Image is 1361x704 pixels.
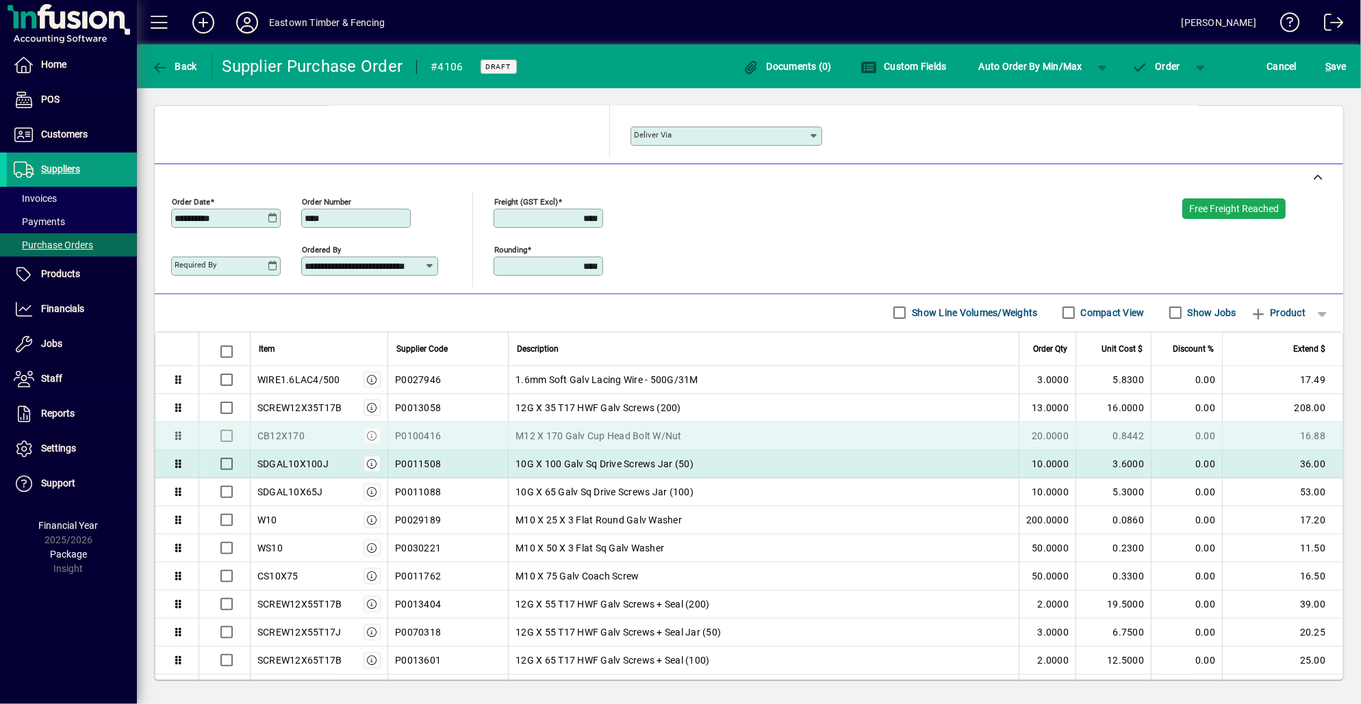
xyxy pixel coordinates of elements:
span: Home [41,59,66,70]
td: 0.00 [1151,562,1222,590]
span: M10 X 50 X 3 Flat Sq Galv Washer [516,541,664,555]
span: Invoices [14,193,57,204]
a: Invoices [7,187,137,210]
span: 10G X 65 Galv Sq Drive Screws Jar (100) [516,485,694,499]
td: P0013404 [387,590,508,618]
td: 208.00 [1222,394,1343,422]
a: Financials [7,292,137,326]
span: Purchase Orders [14,239,93,250]
td: 16.0000 [1076,394,1151,422]
td: 10.0000 [1019,450,1076,478]
td: 17.20 [1222,506,1343,534]
td: P0070318 [387,618,508,647]
a: Support [7,467,137,501]
td: 5.8300 [1076,366,1151,394]
mat-label: Freight (GST excl) [494,196,558,206]
app-page-header-button: Back [137,54,212,79]
button: Add [181,10,225,35]
div: #4106 [431,56,463,78]
td: 16.50 [1222,562,1343,590]
span: Payments [14,216,65,227]
td: 0.00 [1151,590,1222,618]
span: Settings [41,443,76,454]
button: Custom Fields [857,54,950,79]
div: Eastown Timber & Fencing [269,12,385,34]
label: Show Line Volumes/Weights [909,306,1037,320]
div: Supplier Purchase Order [222,55,403,77]
button: Profile [225,10,269,35]
span: 12G X 55 T17 HWF Galv Screws + Seal Jar (50) [516,625,721,639]
td: 3.0000 [1019,366,1076,394]
td: 6.7500 [1076,618,1151,647]
span: Free Freight Reached [1189,203,1279,214]
button: Order [1125,54,1187,79]
span: S [1325,61,1331,72]
td: 12.5000 [1076,647,1151,675]
button: Cancel [1264,54,1301,79]
div: SCREW12X55T17B [257,597,342,611]
td: P0027946 [387,366,508,394]
div: SDGAL10X100J [257,457,329,471]
mat-label: Rounding [494,244,527,254]
span: Custom Fields [861,61,947,72]
button: Auto Order By Min/Max [972,54,1089,79]
div: WS10 [257,541,283,555]
a: Knowledge Base [1270,3,1300,47]
td: P0013058 [387,394,508,422]
span: Reports [41,408,75,419]
a: Purchase Orders [7,233,137,257]
span: Description [517,341,559,356]
td: 2.0000 [1019,647,1076,675]
span: Jobs [41,338,62,349]
span: Financials [41,303,84,314]
td: 0.00 [1151,394,1222,422]
div: [PERSON_NAME] [1182,12,1256,34]
td: 3.0000 [1019,618,1076,647]
mat-label: Deliver via [634,130,672,140]
div: SDGAL10X65J [257,485,323,499]
span: 12G X 55 T17 HWF Galv Screws + Seal (200) [516,597,709,611]
span: Item [259,341,275,356]
span: Discount % [1173,341,1214,356]
span: Unit Cost $ [1102,341,1143,356]
div: WIRE1.6LAC4/500 [257,373,340,387]
td: P0013601 [387,647,508,675]
button: Back [148,54,201,79]
td: 0.0860 [1076,506,1151,534]
td: 5.0000 [1019,675,1076,703]
td: 200.0000 [1019,506,1076,534]
a: Settings [7,432,137,466]
td: 0.2300 [1076,534,1151,562]
td: 0.3300 [1076,562,1151,590]
div: SCREW12X55T17J [257,625,342,639]
span: 10G X 100 Galv Sq Drive Screws Jar (50) [516,457,694,471]
span: Staff [41,373,62,384]
span: Extend $ [1293,341,1325,356]
span: M10 X 75 Galv Coach Screw [516,569,639,583]
span: Suppliers [41,164,80,174]
td: 36.00 [1222,450,1343,478]
td: 53.00 [1222,478,1343,506]
span: Product [1250,302,1306,324]
mat-label: Ordered by [302,244,341,254]
mat-label: Order number [302,196,351,206]
td: 16.7900 [1076,675,1151,703]
td: 83.95 [1222,675,1343,703]
td: 50.0000 [1019,562,1076,590]
span: Customers [41,129,88,140]
td: P0011508 [387,450,508,478]
td: 0.00 [1151,450,1222,478]
a: Products [7,257,137,291]
a: Home [7,48,137,82]
span: Order Qty [1033,341,1067,356]
span: Back [151,61,197,72]
td: P0011762 [387,562,508,590]
span: Documents (0) [743,61,832,72]
a: POS [7,83,137,117]
td: 0.00 [1151,647,1222,675]
mat-label: Required by [175,260,216,270]
button: Documents (0) [739,54,835,79]
td: 0.00 [1151,366,1222,394]
td: 0.00 [1151,618,1222,647]
td: 11.50 [1222,534,1343,562]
